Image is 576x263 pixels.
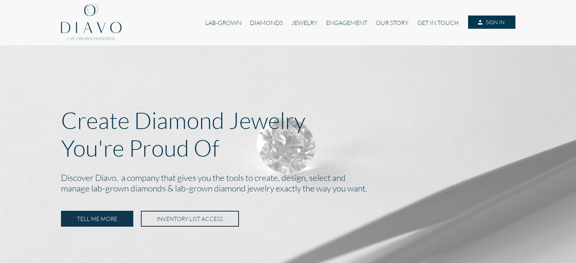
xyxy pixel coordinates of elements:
[413,16,463,30] a: GET IN TOUCH
[201,16,246,30] a: LAB-GROWN
[322,16,372,30] a: ENGAGEMENT
[246,16,287,30] a: DIAMONDS
[287,16,322,30] a: JEWELRY
[61,211,133,227] a: TELL ME MORE
[468,16,515,29] a: SIGN IN
[141,211,239,227] a: INVENTORY LIST ACCESS
[372,16,413,30] a: OUR STORY
[61,171,515,196] h2: Discover Diavo, a company that gives you the tools to create, design, select and manage lab-grown...
[61,106,515,162] p: Create Diamond Jewelry You're Proud Of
